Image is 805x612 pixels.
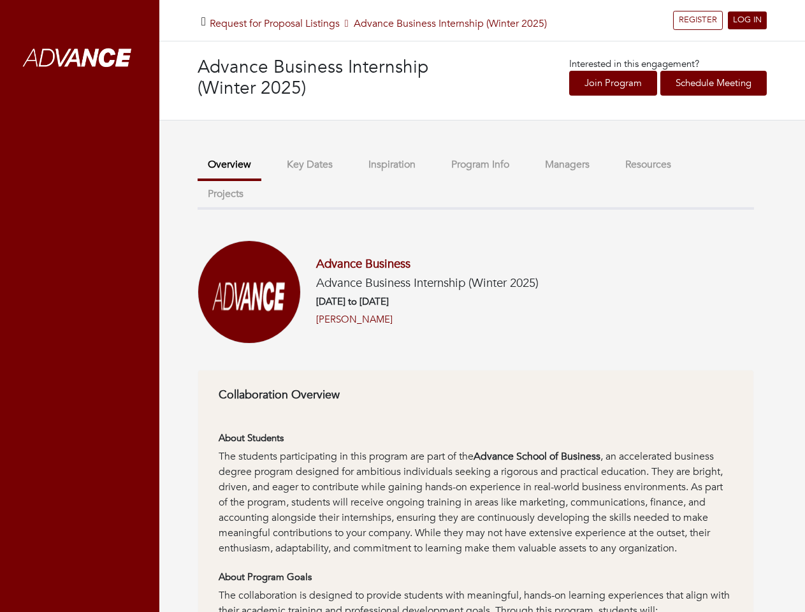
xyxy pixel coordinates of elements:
[198,180,254,208] button: Projects
[277,151,343,178] button: Key Dates
[316,256,410,272] a: Advance Business
[728,11,767,29] a: LOG IN
[316,312,393,327] a: [PERSON_NAME]
[474,449,600,463] strong: Advance School of Business
[615,151,681,178] button: Resources
[316,276,539,291] h5: Advance Business Internship (Winter 2025)
[316,296,539,307] h6: [DATE] to [DATE]
[660,71,767,96] a: Schedule Meeting
[13,22,147,96] img: whiteAdvanceLogo.png
[535,151,600,178] button: Managers
[358,151,426,178] button: Inspiration
[441,151,519,178] button: Program Info
[569,71,657,96] a: Join Program
[219,432,733,444] h6: About Students
[210,18,547,30] h5: Advance Business Internship (Winter 2025)
[219,388,733,402] h6: Collaboration Overview
[219,449,733,556] div: The students participating in this program are part of the , an accelerated business degree progr...
[673,11,723,30] a: REGISTER
[198,57,482,99] h3: Advance Business Internship (Winter 2025)
[210,17,340,31] a: Request for Proposal Listings
[198,151,261,181] button: Overview
[219,571,733,583] h6: About Program Goals
[198,240,301,344] img: Screenshot%202025-01-03%20at%2011.33.57%E2%80%AFAM.png
[569,57,767,71] p: Interested in this engagement?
